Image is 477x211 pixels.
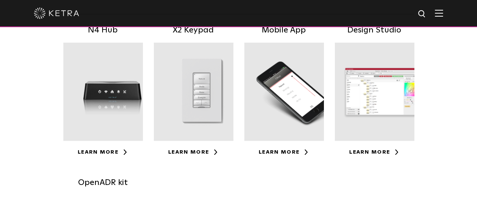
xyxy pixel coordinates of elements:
[154,24,233,37] h5: X2 Keypad
[63,24,143,37] h5: N4 Hub
[63,176,143,189] h5: OpenADR kit
[335,24,414,37] h5: Design Studio
[34,8,79,19] img: ketra-logo-2019-white
[435,9,443,17] img: Hamburger%20Nav.svg
[417,9,427,19] img: search icon
[259,149,309,155] a: Learn More
[244,24,324,37] h5: Mobile App
[78,149,128,155] a: Learn More
[349,149,399,155] a: Learn More
[168,149,218,155] a: Learn More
